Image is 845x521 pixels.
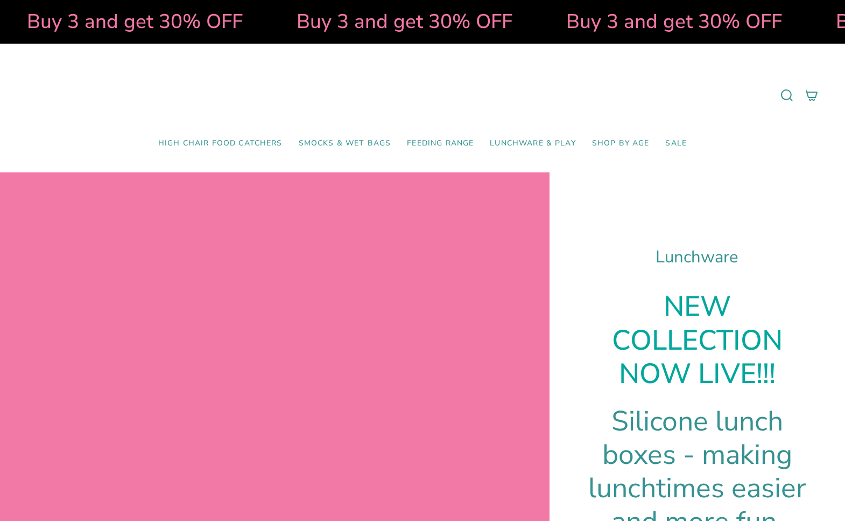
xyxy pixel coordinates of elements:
[592,139,650,148] span: Shop by Age
[584,131,658,156] a: Shop by Age
[490,139,575,148] span: Lunchware & Play
[612,288,783,392] strong: NEW COLLECTION NOW LIVE!!!
[399,131,482,156] a: Feeding Range
[330,60,516,131] a: Mumma’s Little Helpers
[291,131,399,156] a: Smocks & Wet Bags
[482,131,583,156] a: Lunchware & Play
[158,139,283,148] span: High Chair Food Catchers
[407,139,474,148] span: Feeding Range
[665,139,687,148] span: SALE
[150,131,291,156] a: High Chair Food Catchers
[509,8,725,35] strong: Buy 3 and get 30% OFF
[657,131,695,156] a: SALE
[576,247,819,267] h1: Lunchware
[299,139,391,148] span: Smocks & Wet Bags
[240,8,455,35] strong: Buy 3 and get 30% OFF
